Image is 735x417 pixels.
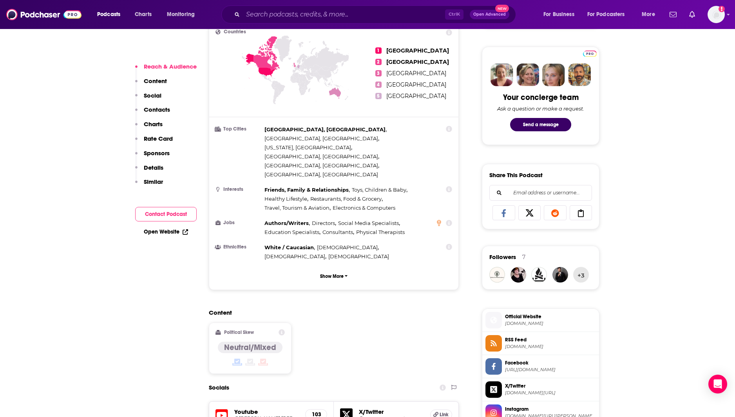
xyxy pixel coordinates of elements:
input: Search podcasts, credits, & more... [243,8,445,21]
a: Share on Facebook [492,205,515,220]
span: [GEOGRAPHIC_DATA], [GEOGRAPHIC_DATA] [264,171,378,178]
button: Rate Card [135,135,173,149]
button: Open AdvancedNew [470,10,509,19]
span: , [264,152,379,161]
span: [US_STATE], [GEOGRAPHIC_DATA] [264,144,351,150]
button: Sponsors [135,149,170,164]
div: Your concierge team [503,92,579,102]
div: Search podcasts, credits, & more... [229,5,523,24]
a: Copy Link [570,205,592,220]
span: White / Caucasian [264,244,314,250]
h3: Interests [215,187,261,192]
span: New [495,5,509,12]
span: , [264,219,310,228]
div: Search followers [489,185,592,201]
img: Barbara Profile [516,63,539,86]
span: For Business [543,9,574,20]
span: , [264,203,331,212]
span: feeds.megaphone.fm [505,344,596,350]
button: open menu [582,8,636,21]
span: , [310,194,383,203]
p: Similar [144,178,163,185]
input: Email address or username... [496,185,585,200]
span: Countries [224,29,246,34]
span: [DEMOGRAPHIC_DATA] [317,244,378,250]
div: Ask a question or make a request. [497,105,584,112]
span: Ctrl K [445,9,463,20]
img: User Profile [708,6,725,23]
span: , [352,185,407,194]
button: Show profile menu [708,6,725,23]
span: 1 [375,47,382,54]
h5: Youtube [234,408,299,415]
a: RSS Feed[DOMAIN_NAME] [485,335,596,352]
h3: Jobs [215,220,261,225]
p: Reach & Audience [144,63,197,70]
div: Open Intercom Messenger [708,375,727,393]
span: [GEOGRAPHIC_DATA], [GEOGRAPHIC_DATA] [264,162,378,169]
span: Open Advanced [473,13,506,16]
button: Reach & Audience [135,63,197,77]
a: Open Website [144,228,188,235]
span: 2 [375,59,382,65]
h2: Content [209,309,453,316]
span: Consultants [322,229,353,235]
span: [GEOGRAPHIC_DATA] [386,58,449,65]
button: Send a message [510,118,571,131]
span: , [264,143,352,152]
span: , [264,161,379,170]
button: open menu [538,8,584,21]
svg: Add a profile image [719,6,725,12]
h3: Share This Podcast [489,171,543,179]
button: +3 [573,267,589,283]
img: robert27496 [531,267,547,283]
span: Electronics & Computers [333,205,395,211]
img: JohirMia [552,267,568,283]
h3: Ethnicities [215,245,261,250]
a: X/Twitter[DOMAIN_NAME][URL] [485,381,596,398]
p: Sponsors [144,149,170,157]
a: Facebook[URL][DOMAIN_NAME] [485,358,596,375]
p: Social [144,92,161,99]
button: Details [135,164,163,178]
button: Social [135,92,161,106]
img: Jon Profile [568,63,591,86]
span: twitter.com/poweryourparent [505,390,596,396]
button: Contact Podcast [135,207,197,221]
button: Show More [215,269,452,283]
img: Jules Profile [542,63,565,86]
span: [GEOGRAPHIC_DATA] [386,47,449,54]
span: Logged in as AtriaBooks [708,6,725,23]
h4: Neutral/Mixed [224,343,276,352]
p: Content [144,77,167,85]
span: , [317,243,379,252]
span: https://www.facebook.com/dialdownthedrama [505,367,596,373]
span: , [264,243,315,252]
span: [DEMOGRAPHIC_DATA] [328,253,389,259]
span: [GEOGRAPHIC_DATA] [386,70,446,77]
div: 7 [522,254,525,261]
span: Restaurants, Food & Grocery [310,196,382,202]
button: open menu [161,8,205,21]
img: Sydney Profile [491,63,513,86]
button: Contacts [135,106,170,120]
p: Contacts [144,106,170,113]
span: [GEOGRAPHIC_DATA], [GEOGRAPHIC_DATA] [264,153,378,160]
span: [GEOGRAPHIC_DATA], [GEOGRAPHIC_DATA] [264,126,386,132]
span: 5 [375,93,382,99]
span: , [264,194,308,203]
span: , [264,125,387,134]
span: For Podcasters [587,9,625,20]
span: Monitoring [167,9,195,20]
span: Healthy Lifestyle [264,196,307,202]
span: [DEMOGRAPHIC_DATA] [264,253,325,259]
span: Authors/Writers [264,220,309,226]
span: [GEOGRAPHIC_DATA] [386,92,446,100]
h2: Political Skew [224,330,254,335]
span: , [264,185,350,194]
a: Charts [130,8,156,21]
img: cjscarlet [511,267,526,283]
span: , [264,134,379,143]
